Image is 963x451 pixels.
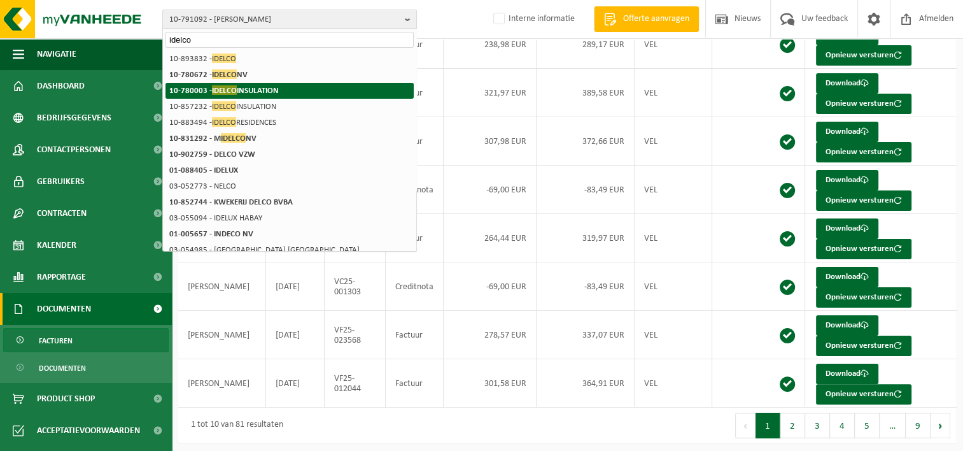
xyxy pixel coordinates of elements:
td: 278,57 EUR [444,311,537,359]
strong: 10-852744 - KWEKERIJ DELCO BVBA [169,198,293,206]
button: 5 [855,413,880,438]
a: Download [816,122,878,142]
span: Facturen [39,329,73,353]
td: 364,91 EUR [537,359,635,408]
span: Contracten [37,197,87,229]
td: 321,97 EUR [444,69,537,117]
button: 9 [906,413,931,438]
td: 389,58 EUR [537,69,635,117]
td: VEL [635,117,712,166]
button: Opnieuw versturen [816,45,911,66]
div: 1 tot 10 van 81 resultaten [185,414,283,437]
td: [DATE] [266,311,325,359]
a: Download [816,73,878,94]
a: Download [816,364,878,384]
td: VF25-012044 [325,359,386,408]
a: Facturen [3,328,169,352]
td: -83,49 EUR [537,166,635,214]
a: Offerte aanvragen [594,6,699,32]
button: Next [931,413,950,438]
td: [PERSON_NAME] [178,311,266,359]
button: 1 [756,413,780,438]
td: -69,00 EUR [444,166,537,214]
td: 307,98 EUR [444,117,537,166]
a: Download [816,315,878,336]
button: Opnieuw versturen [816,384,911,404]
a: Documenten [3,355,169,380]
button: Previous [735,413,756,438]
td: 337,07 EUR [537,311,635,359]
li: 03-055094 - IDELUX HABAY [165,210,414,226]
span: Rapportage [37,261,86,293]
strong: 10-831292 - M NV [169,133,257,143]
td: [PERSON_NAME] [178,359,266,408]
button: Opnieuw versturen [816,142,911,162]
span: Offerte aanvragen [620,13,692,25]
td: 289,17 EUR [537,20,635,69]
td: VF25-023568 [325,311,386,359]
strong: 01-088405 - IDELUX [169,166,238,175]
td: VC25-001303 [325,262,386,311]
td: VEL [635,359,712,408]
input: Zoeken naar gekoppelde vestigingen [165,32,414,48]
span: Documenten [39,356,86,380]
td: 319,97 EUR [537,214,635,262]
td: Factuur [386,359,444,408]
td: VEL [635,20,712,69]
td: VEL [635,311,712,359]
label: Interne informatie [491,10,575,29]
button: Opnieuw versturen [816,190,911,211]
td: [PERSON_NAME] [178,262,266,311]
button: 2 [780,413,805,438]
a: Download [816,218,878,239]
span: IDELCO [212,101,236,111]
td: VEL [635,69,712,117]
span: IDELCO [212,69,237,79]
button: Opnieuw versturen [816,94,911,114]
li: 03-054985 - [GEOGRAPHIC_DATA] [GEOGRAPHIC_DATA] [165,242,414,258]
td: Factuur [386,311,444,359]
li: 10-893832 - [165,51,414,67]
span: IDELCO [221,133,246,143]
span: 10-791092 - [PERSON_NAME] [169,10,400,29]
strong: 10-780003 - INSULATION [169,85,279,95]
span: Gebruikers [37,166,85,197]
li: 10-883494 - RESIDENCES [165,115,414,131]
td: Creditnota [386,262,444,311]
span: Dashboard [37,70,85,102]
strong: 10-780672 - NV [169,69,248,79]
td: VEL [635,166,712,214]
td: VEL [635,214,712,262]
button: Opnieuw versturen [816,336,911,356]
span: Product Shop [37,383,95,415]
span: Bedrijfsgegevens [37,102,111,134]
span: IDELCO [212,117,236,127]
button: Opnieuw versturen [816,287,911,308]
td: 264,44 EUR [444,214,537,262]
span: Kalender [37,229,76,261]
span: IDELCO [212,54,236,63]
td: VEL [635,262,712,311]
td: 238,98 EUR [444,20,537,69]
span: … [880,413,906,438]
strong: 01-005657 - INDECO NV [169,230,253,238]
td: [DATE] [266,359,325,408]
li: 03-052773 - NELCO [165,178,414,194]
button: 4 [830,413,855,438]
button: 10-791092 - [PERSON_NAME] [162,10,417,29]
td: 301,58 EUR [444,359,537,408]
span: Navigatie [37,38,76,70]
td: 372,66 EUR [537,117,635,166]
td: -69,00 EUR [444,262,537,311]
a: Download [816,170,878,190]
button: 3 [805,413,830,438]
span: Contactpersonen [37,134,111,166]
a: Download [816,267,878,287]
li: 10-857232 - INSULATION [165,99,414,115]
button: Opnieuw versturen [816,239,911,259]
span: Acceptatievoorwaarden [37,415,140,447]
td: -83,49 EUR [537,262,635,311]
strong: 10-902759 - DELCO VZW [169,150,255,159]
span: Documenten [37,293,91,325]
td: [DATE] [266,262,325,311]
